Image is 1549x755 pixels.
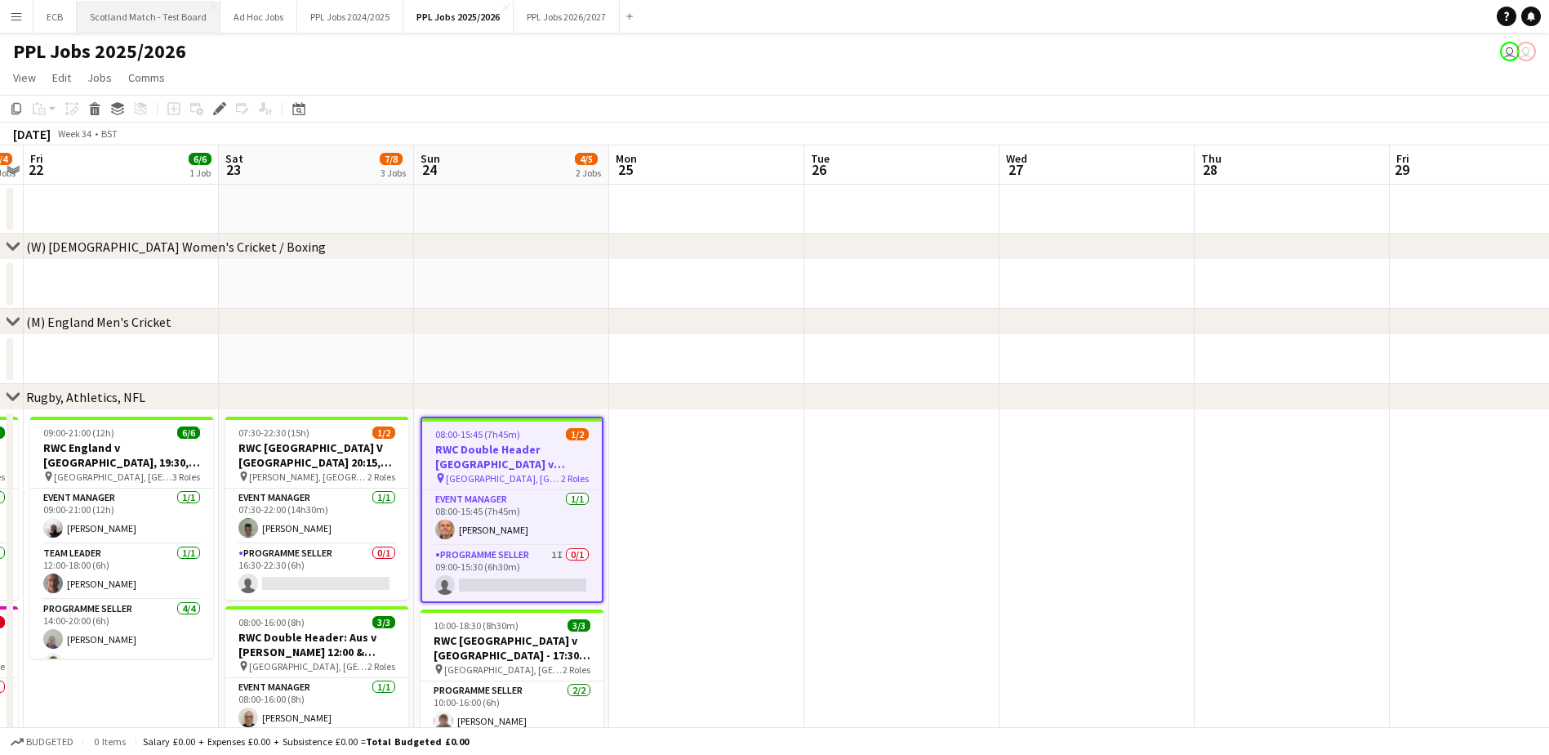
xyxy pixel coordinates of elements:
span: Week 34 [54,127,95,140]
span: 0 items [90,735,129,748]
a: Jobs [81,67,118,88]
span: [GEOGRAPHIC_DATA], [GEOGRAPHIC_DATA] [444,663,563,676]
div: 3 Jobs [381,167,406,179]
button: PPL Jobs 2024/2025 [297,1,403,33]
span: Sat [225,151,243,166]
span: 2 Roles [367,471,395,483]
span: 22 [28,160,43,179]
span: [GEOGRAPHIC_DATA], [GEOGRAPHIC_DATA] [446,472,561,485]
app-job-card: 07:30-22:30 (15h)1/2RWC [GEOGRAPHIC_DATA] V [GEOGRAPHIC_DATA] 20:15, [GEOGRAPHIC_DATA] [PERSON_NA... [225,417,408,600]
span: 25 [613,160,637,179]
span: 2 Roles [561,472,589,485]
app-card-role: Programme Seller0/116:30-22:30 (6h) [225,544,408,600]
span: Mon [616,151,637,166]
span: 6/6 [189,153,211,165]
app-card-role: Programme Seller1I0/109:00-15:30 (6h30m) [422,546,602,601]
div: (W) [DEMOGRAPHIC_DATA] Women's Cricket / Boxing [26,239,326,255]
span: 09:00-21:00 (12h) [43,427,114,439]
app-card-role: Event Manager1/108:00-15:45 (7h45m)[PERSON_NAME] [422,490,602,546]
span: [GEOGRAPHIC_DATA], [GEOGRAPHIC_DATA] [54,471,172,483]
span: Jobs [87,70,112,85]
a: View [7,67,42,88]
span: 1/2 [566,428,589,440]
span: Tue [811,151,830,166]
app-user-avatar: Jane Barron [1516,42,1536,61]
span: Edit [52,70,71,85]
span: 27 [1004,160,1027,179]
span: Fri [30,151,43,166]
span: 2 Roles [563,663,590,676]
a: Comms [122,67,171,88]
span: 3/3 [372,616,395,628]
span: Wed [1006,151,1027,166]
div: Salary £0.00 + Expenses £0.00 + Subsistence £0.00 = [143,735,469,748]
span: 23 [223,160,243,179]
span: [GEOGRAPHIC_DATA], [GEOGRAPHIC_DATA] [249,660,367,672]
span: 1/2 [372,427,395,439]
div: Rugby, Athletics, NFL [26,389,145,405]
button: Budgeted [8,733,76,751]
span: Budgeted [26,736,73,748]
div: [DATE] [13,126,51,142]
div: (M) England Men's Cricket [26,314,171,330]
span: 26 [808,160,830,179]
span: 3 Roles [172,471,200,483]
span: Thu [1201,151,1222,166]
h3: RWC Double Header: Aus v [PERSON_NAME] 12:00 & [PERSON_NAME] v Wal 14:45 - [GEOGRAPHIC_DATA], [GE... [225,630,408,659]
div: 1 Job [189,167,211,179]
app-card-role: Programme Seller4/414:00-20:00 (6h)[PERSON_NAME][PERSON_NAME] [30,600,213,726]
span: Sun [421,151,440,166]
div: BST [101,127,118,140]
span: 7/8 [380,153,403,165]
app-card-role: Event Manager1/109:00-21:00 (12h)[PERSON_NAME] [30,489,213,544]
app-job-card: 08:00-15:45 (7h45m)1/2RWC Double Header [GEOGRAPHIC_DATA] v [GEOGRAPHIC_DATA] 12:00 & [GEOGRAPHIC... [421,417,603,603]
span: 07:30-22:30 (15h) [238,427,309,439]
span: 10:00-18:30 (8h30m) [434,619,519,632]
span: [PERSON_NAME], [GEOGRAPHIC_DATA] [249,471,367,483]
span: Comms [128,70,165,85]
span: View [13,70,36,85]
h3: RWC [GEOGRAPHIC_DATA] V [GEOGRAPHIC_DATA] 20:15, [GEOGRAPHIC_DATA] [225,440,408,470]
app-job-card: 09:00-21:00 (12h)6/6RWC England v [GEOGRAPHIC_DATA], 19:30, [GEOGRAPHIC_DATA] [GEOGRAPHIC_DATA], ... [30,417,213,659]
app-user-avatar: Jane Barron [1500,42,1520,61]
span: 2 Roles [367,660,395,672]
div: 2 Jobs [576,167,601,179]
span: 29 [1394,160,1409,179]
app-card-role: Event Manager1/107:30-22:00 (14h30m)[PERSON_NAME] [225,489,408,544]
h3: RWC [GEOGRAPHIC_DATA] v [GEOGRAPHIC_DATA] - 17:30, [GEOGRAPHIC_DATA] [421,633,603,663]
span: Fri [1396,151,1409,166]
button: Ad Hoc Jobs [220,1,297,33]
button: ECB [33,1,77,33]
a: Edit [46,67,78,88]
span: Total Budgeted £0.00 [366,735,469,748]
h3: RWC England v [GEOGRAPHIC_DATA], 19:30, [GEOGRAPHIC_DATA] [30,440,213,470]
span: 4/5 [575,153,598,165]
span: 08:00-16:00 (8h) [238,616,305,628]
app-card-role: Team Leader1/112:00-18:00 (6h)[PERSON_NAME] [30,544,213,600]
span: 08:00-15:45 (7h45m) [435,428,520,440]
span: 24 [418,160,440,179]
button: PPL Jobs 2025/2026 [403,1,514,33]
button: Scotland Match - Test Board [77,1,220,33]
h1: PPL Jobs 2025/2026 [13,39,186,64]
span: 3/3 [568,619,590,632]
span: 28 [1199,160,1222,179]
h3: RWC Double Header [GEOGRAPHIC_DATA] v [GEOGRAPHIC_DATA] 12:00 & [GEOGRAPHIC_DATA] v [GEOGRAPHIC_D... [422,442,602,471]
app-card-role: Event Manager1/108:00-16:00 (8h)[PERSON_NAME] [225,678,408,734]
span: 6/6 [177,427,200,439]
button: PPL Jobs 2026/2027 [514,1,620,33]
